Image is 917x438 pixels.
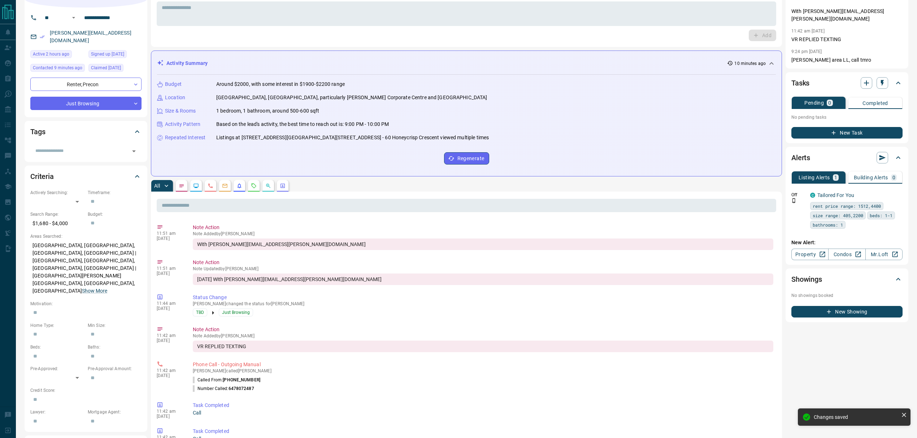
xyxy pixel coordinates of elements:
[88,189,142,196] p: Timeframe:
[193,301,773,306] p: [PERSON_NAME] changed the status for [PERSON_NAME]
[223,377,260,382] span: [PHONE_NUMBER]
[40,34,45,39] svg: Email Verified
[91,51,124,58] span: Signed up [DATE]
[834,175,837,180] p: 1
[193,238,773,250] div: With [PERSON_NAME][EMAIL_ADDRESS][PERSON_NAME][DOMAIN_NAME]
[88,365,142,372] p: Pre-Approval Amount:
[157,373,182,378] p: [DATE]
[193,368,773,373] p: [PERSON_NAME] called [PERSON_NAME]
[791,56,903,64] p: [PERSON_NAME] area LL, call tmro
[813,221,843,228] span: bathrooms: 1
[30,64,85,74] div: Tue Sep 16 2025
[88,211,142,218] p: Budget:
[157,368,182,373] p: 11:42 am
[791,74,903,92] div: Tasks
[222,309,250,316] span: Just Browsing
[157,266,182,271] p: 11:51 am
[30,344,84,350] p: Beds:
[791,306,903,317] button: New Showing
[157,57,776,70] div: Activity Summary10 minutes ago
[165,134,205,141] p: Repeated Interest
[791,29,825,34] p: 11:42 am [DATE]
[813,202,881,210] span: rent price range: 1512,4400
[862,101,888,106] p: Completed
[854,175,888,180] p: Building Alerts
[196,309,204,316] span: TBD
[88,409,142,415] p: Mortgage Agent:
[791,292,903,299] p: No showings booked
[30,50,85,60] div: Tue Sep 16 2025
[30,322,84,329] p: Home Type:
[791,36,903,43] p: VR REPLIED TEXTING
[222,183,228,189] svg: Emails
[251,183,257,189] svg: Requests
[30,218,84,229] p: $1,680 - $4,000
[30,123,142,140] div: Tags
[157,333,182,338] p: 11:42 am
[193,377,260,383] p: Called From:
[828,249,865,260] a: Condos
[193,259,773,266] p: Note Action
[30,168,142,185] div: Criteria
[216,121,389,128] p: Based on the lead's activity, the best time to reach out is: 9:00 PM - 10:00 PM
[193,224,773,231] p: Note Action
[88,50,142,60] div: Mon Jul 08 2024
[791,152,810,163] h2: Alerts
[216,134,489,141] p: Listings at [STREET_ADDRESS][GEOGRAPHIC_DATA][STREET_ADDRESS] - 60 Honeycrisp Crescent viewed mul...
[30,126,45,137] h2: Tags
[30,97,142,110] div: Just Browsing
[33,51,69,58] span: Active 2 hours ago
[791,127,903,139] button: New Task
[91,64,121,71] span: Claimed [DATE]
[216,107,320,115] p: 1 bedroom, 1 bathroom, around 500-600 sqft
[165,121,200,128] p: Activity Pattern
[193,333,773,338] p: Note Added by [PERSON_NAME]
[30,409,84,415] p: Lawyer:
[810,193,815,198] div: condos.ca
[791,273,822,285] h2: Showings
[193,326,773,333] p: Note Action
[30,78,142,91] div: Renter , Precon
[157,236,182,241] p: [DATE]
[208,183,213,189] svg: Calls
[193,409,773,417] p: Call
[799,175,830,180] p: Listing Alerts
[50,30,131,43] a: [PERSON_NAME][EMAIL_ADDRESS][DOMAIN_NAME]
[791,249,829,260] a: Property
[791,239,903,246] p: New Alert:
[892,175,895,180] p: 0
[33,64,82,71] span: Contacted 9 minutes ago
[157,231,182,236] p: 11:51 am
[193,385,254,392] p: Number Called:
[865,249,903,260] a: Mr.Loft
[88,322,142,329] p: Min Size:
[804,100,824,105] p: Pending
[157,409,182,414] p: 11:42 am
[166,60,208,67] p: Activity Summary
[193,273,773,285] div: [DATE] With [PERSON_NAME][EMAIL_ADDRESS][PERSON_NAME][DOMAIN_NAME]
[165,80,182,88] p: Budget
[30,301,142,307] p: Motivation:
[193,428,773,435] p: Task Completed
[791,149,903,166] div: Alerts
[791,49,822,54] p: 9:24 pm [DATE]
[30,387,142,394] p: Credit Score:
[444,152,489,165] button: Regenerate
[791,192,806,198] p: Off
[216,94,487,101] p: [GEOGRAPHIC_DATA], [GEOGRAPHIC_DATA], particularly [PERSON_NAME] Corporate Centre and [GEOGRAPHIC...
[817,192,854,198] a: Tailored For You
[814,414,898,420] div: Changes saved
[193,294,773,301] p: Status Change
[30,240,142,297] p: [GEOGRAPHIC_DATA], [GEOGRAPHIC_DATA], [GEOGRAPHIC_DATA], [GEOGRAPHIC_DATA] | [GEOGRAPHIC_DATA], [...
[30,189,84,196] p: Actively Searching:
[165,107,196,115] p: Size & Rooms
[157,271,182,276] p: [DATE]
[236,183,242,189] svg: Listing Alerts
[30,233,142,240] p: Areas Searched:
[30,365,84,372] p: Pre-Approved:
[193,361,773,368] p: Phone Call - Outgoing Manual
[69,13,78,22] button: Open
[791,77,809,89] h2: Tasks
[734,60,766,67] p: 10 minutes ago
[179,183,184,189] svg: Notes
